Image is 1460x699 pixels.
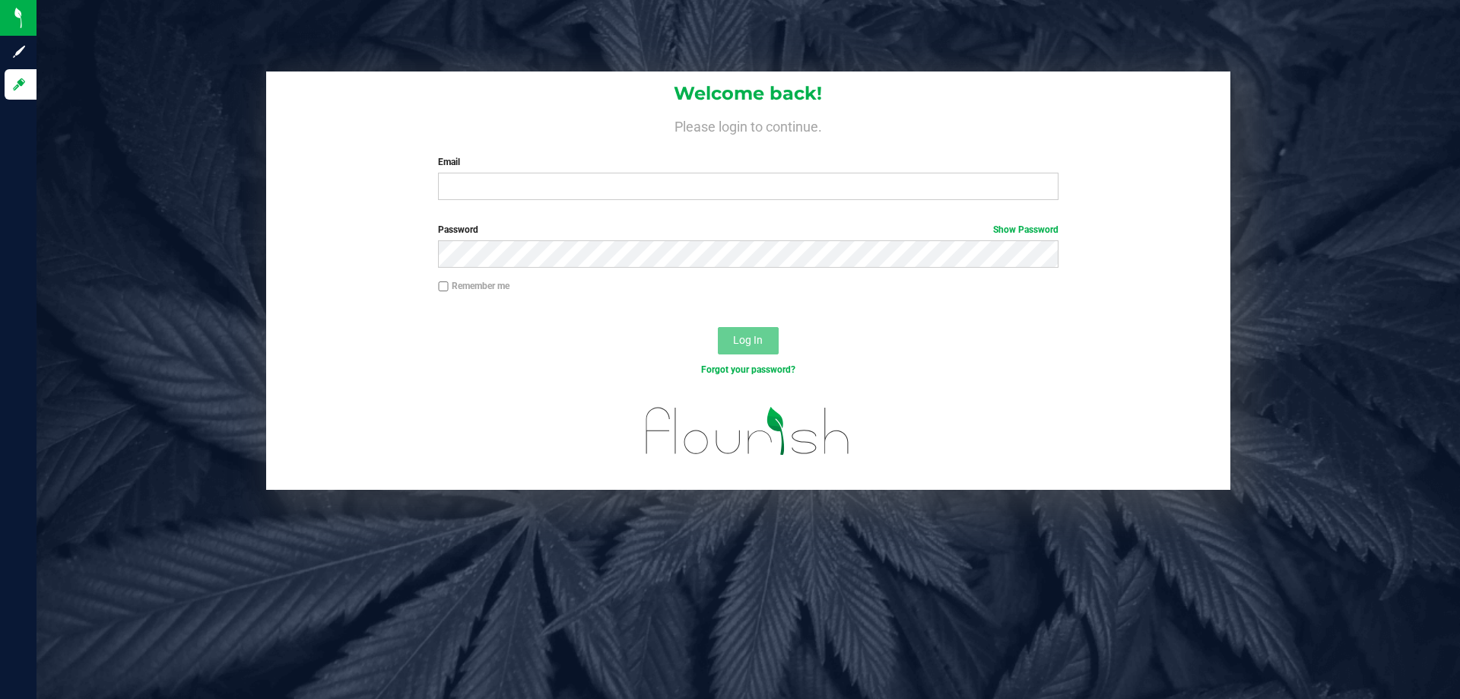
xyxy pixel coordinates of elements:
[266,116,1230,134] h4: Please login to continue.
[438,155,1058,169] label: Email
[438,279,509,293] label: Remember me
[733,334,763,346] span: Log In
[627,392,868,470] img: flourish_logo.svg
[438,224,478,235] span: Password
[993,224,1058,235] a: Show Password
[11,77,27,92] inline-svg: Log in
[266,84,1230,103] h1: Welcome back!
[11,44,27,59] inline-svg: Sign up
[701,364,795,375] a: Forgot your password?
[438,281,449,292] input: Remember me
[718,327,779,354] button: Log In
